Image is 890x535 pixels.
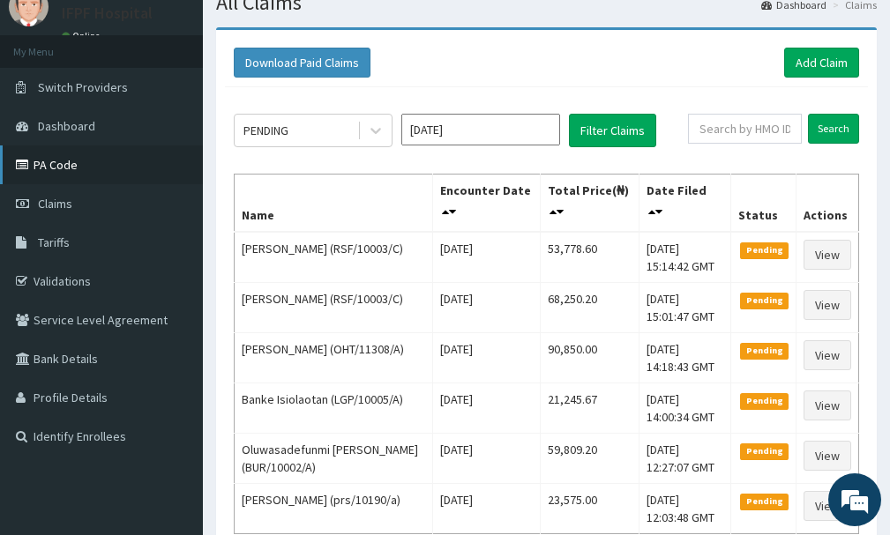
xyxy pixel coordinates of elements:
[432,175,541,233] th: Encounter Date
[541,434,639,484] td: 59,809.20
[639,484,731,534] td: [DATE] 12:03:48 GMT
[92,99,296,122] div: Chat with us now
[731,175,797,233] th: Status
[639,175,731,233] th: Date Filed
[235,484,433,534] td: [PERSON_NAME] (prs/10190/a)
[432,434,541,484] td: [DATE]
[740,393,789,409] span: Pending
[289,9,332,51] div: Minimize live chat window
[38,196,72,212] span: Claims
[33,88,71,132] img: d_794563401_company_1708531726252_794563401
[784,48,859,78] a: Add Claim
[432,333,541,383] td: [DATE]
[38,234,70,250] span: Tariffs
[639,232,731,283] td: [DATE] 15:14:42 GMT
[401,114,560,145] input: Select Month and Year
[235,383,433,434] td: Banke Isiolaotan (LGP/10005/A)
[639,333,731,383] td: [DATE] 14:18:43 GMT
[235,434,433,484] td: Oluwasadefunmi [PERSON_NAME] (BUR/10002/A)
[541,383,639,434] td: 21,245.67
[639,434,731,484] td: [DATE] 12:27:07 GMT
[740,443,789,459] span: Pending
[639,283,731,333] td: [DATE] 15:01:47 GMT
[235,175,433,233] th: Name
[688,114,802,144] input: Search by HMO ID
[432,484,541,534] td: [DATE]
[235,283,433,333] td: [PERSON_NAME] (RSF/10003/C)
[808,114,859,144] input: Search
[804,491,851,521] a: View
[9,352,336,413] textarea: Type your message and hit 'Enter'
[796,175,858,233] th: Actions
[639,383,731,434] td: [DATE] 14:00:34 GMT
[740,343,789,359] span: Pending
[432,283,541,333] td: [DATE]
[432,232,541,283] td: [DATE]
[432,383,541,434] td: [DATE]
[541,333,639,383] td: 90,850.00
[541,232,639,283] td: 53,778.60
[234,48,370,78] button: Download Paid Claims
[541,175,639,233] th: Total Price(₦)
[804,390,851,420] a: View
[235,232,433,283] td: [PERSON_NAME] (RSF/10003/C)
[541,283,639,333] td: 68,250.20
[740,494,789,509] span: Pending
[740,293,789,308] span: Pending
[38,118,95,134] span: Dashboard
[243,122,288,139] div: PENDING
[62,30,104,42] a: Online
[38,79,128,95] span: Switch Providers
[62,5,153,21] p: IFPF Hospital
[102,157,243,335] span: We're online!
[804,340,851,370] a: View
[804,441,851,471] a: View
[541,484,639,534] td: 23,575.00
[740,242,789,258] span: Pending
[804,240,851,270] a: View
[235,333,433,383] td: [PERSON_NAME] (OHT/11308/A)
[804,290,851,320] a: View
[569,114,656,147] button: Filter Claims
